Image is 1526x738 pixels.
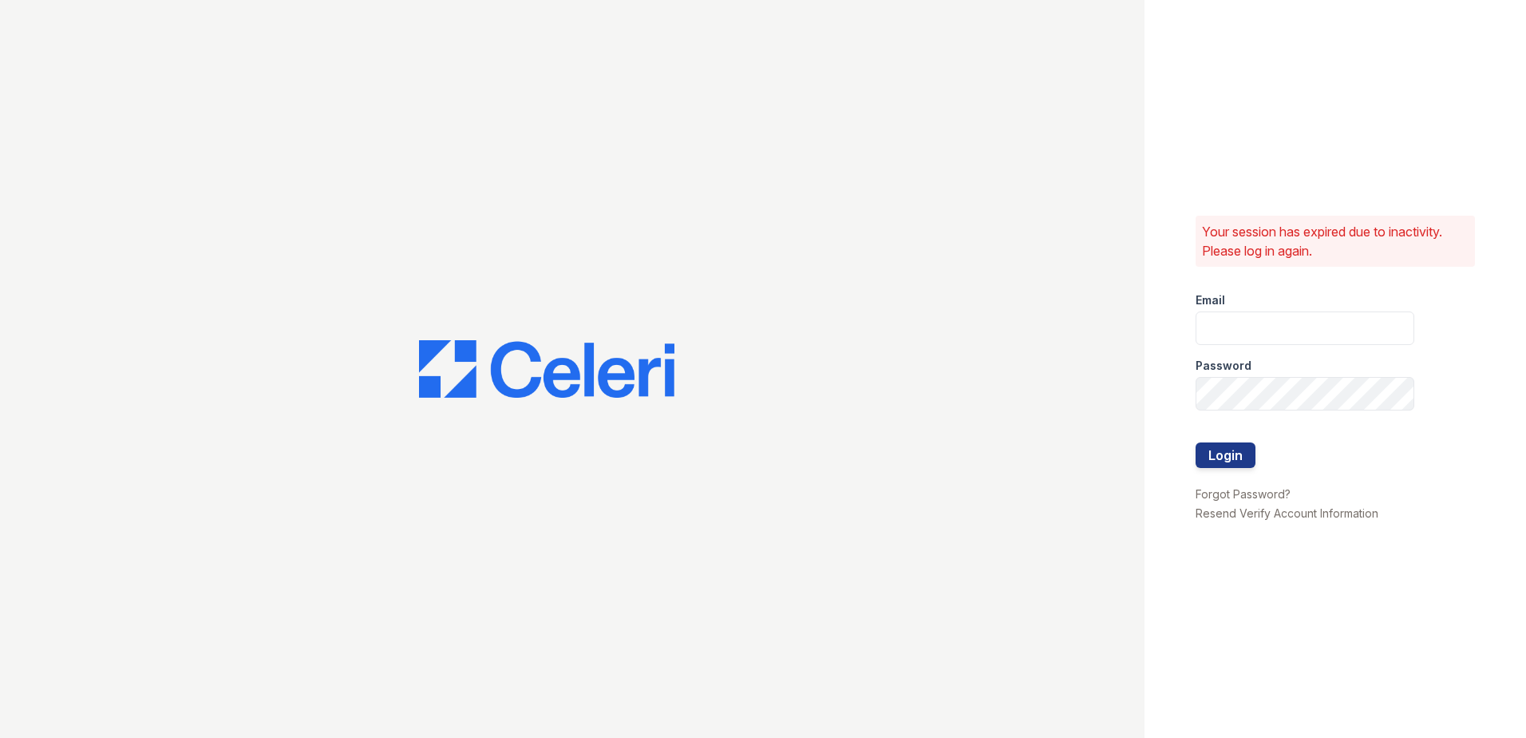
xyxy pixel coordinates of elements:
[1196,442,1255,468] button: Login
[419,340,674,398] img: CE_Logo_Blue-a8612792a0a2168367f1c8372b55b34899dd931a85d93a1a3d3e32e68fde9ad4.png
[1196,292,1225,308] label: Email
[1196,487,1291,501] a: Forgot Password?
[1202,222,1469,260] p: Your session has expired due to inactivity. Please log in again.
[1196,358,1251,374] label: Password
[1196,506,1378,520] a: Resend Verify Account Information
